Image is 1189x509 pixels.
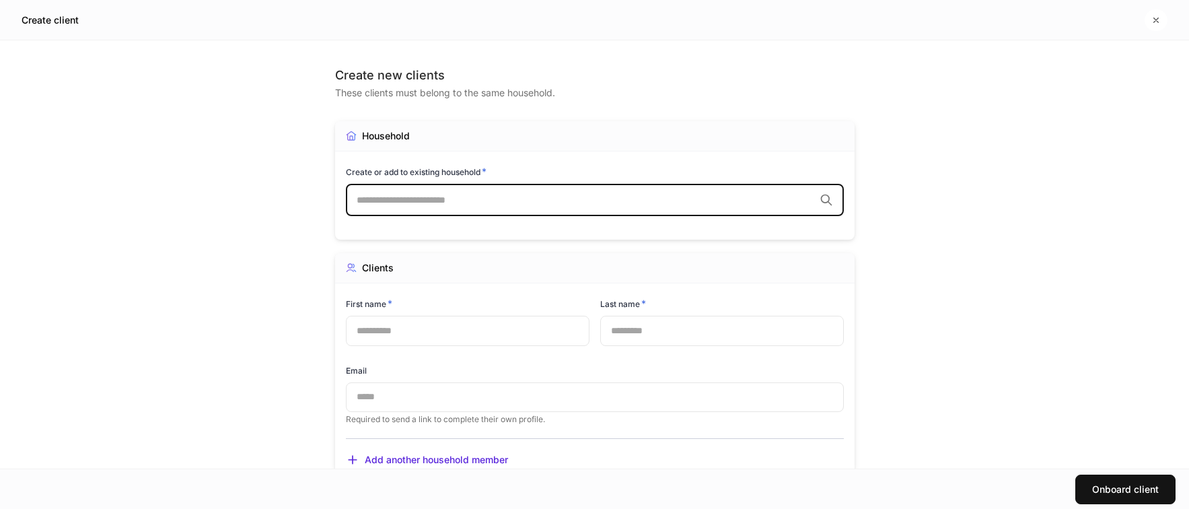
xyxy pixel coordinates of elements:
[1075,475,1176,504] button: Onboard client
[346,165,487,178] h6: Create or add to existing household
[1092,485,1159,494] div: Onboard client
[600,297,646,310] h6: Last name
[346,414,844,425] p: Required to send a link to complete their own profile.
[22,13,79,27] h5: Create client
[346,364,367,377] h6: Email
[362,261,394,275] div: Clients
[335,83,855,100] div: These clients must belong to the same household.
[362,129,410,143] div: Household
[346,453,508,467] button: Add another household member
[335,67,855,83] div: Create new clients
[346,297,392,310] h6: First name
